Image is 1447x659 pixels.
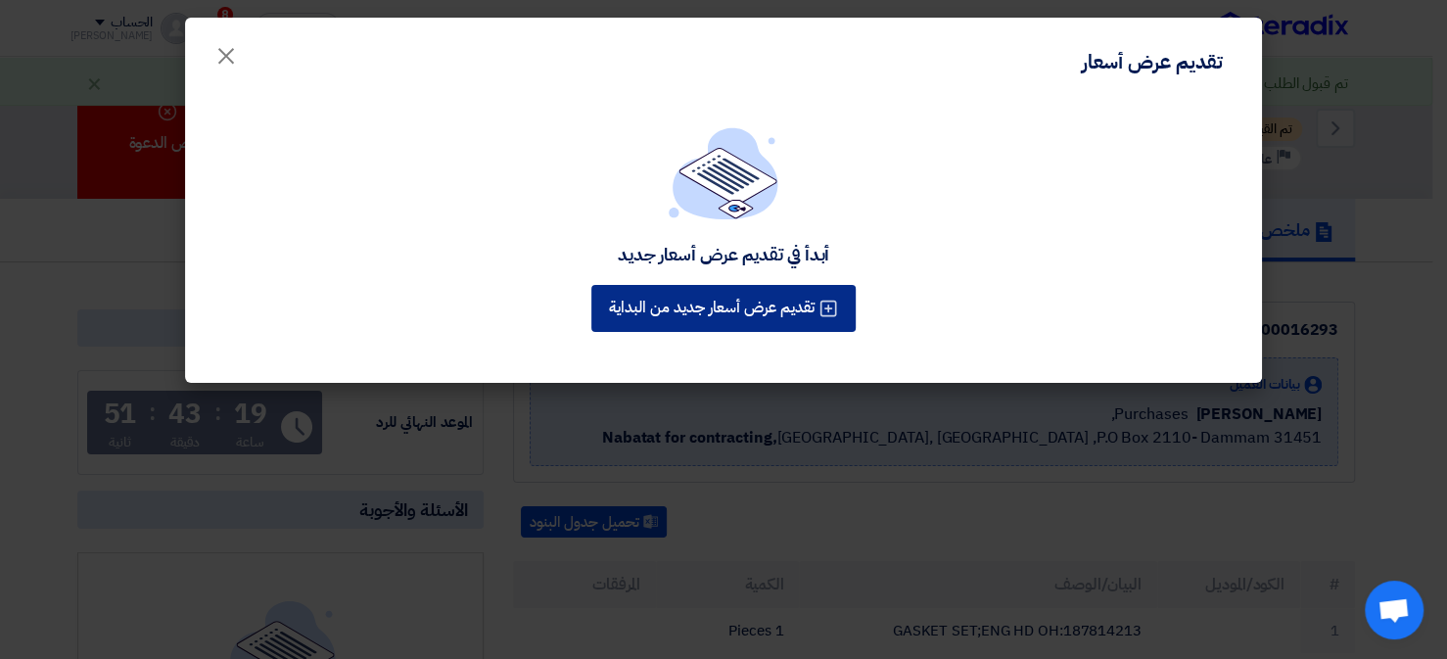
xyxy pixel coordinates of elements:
[591,285,856,332] button: تقديم عرض أسعار جديد من البداية
[1082,47,1223,76] div: تقديم عرض أسعار
[1365,581,1424,639] div: دردشة مفتوحة
[199,31,254,71] button: Close
[618,243,829,265] div: أبدأ في تقديم عرض أسعار جديد
[669,127,778,219] img: empty_state_list.svg
[214,25,238,84] span: ×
